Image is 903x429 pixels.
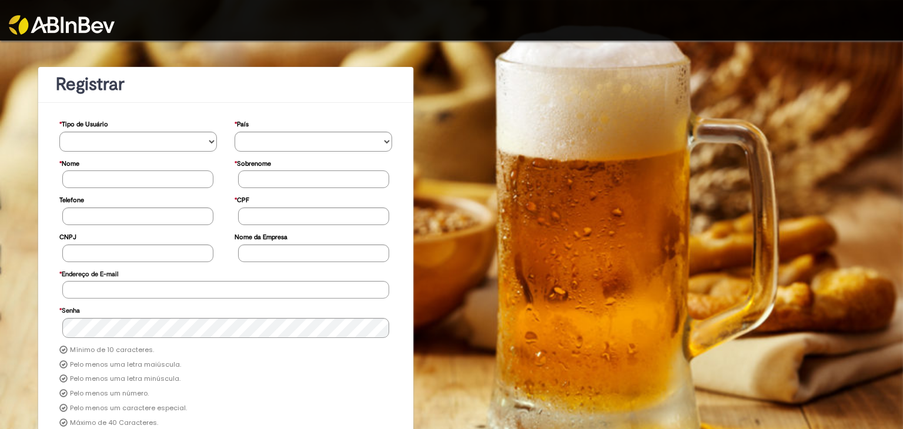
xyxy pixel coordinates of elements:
[235,190,249,207] label: CPF
[70,360,181,370] label: Pelo menos uma letra maiúscula.
[70,404,187,413] label: Pelo menos um caractere especial.
[235,115,249,132] label: País
[70,374,180,384] label: Pelo menos uma letra minúscula.
[70,389,149,398] label: Pelo menos um número.
[59,301,80,318] label: Senha
[235,227,287,244] label: Nome da Empresa
[59,154,79,171] label: Nome
[70,418,158,428] label: Máximo de 40 Caracteres.
[59,264,118,281] label: Endereço de E-mail
[235,154,271,171] label: Sobrenome
[9,15,115,35] img: ABInbev-white.png
[59,227,76,244] label: CNPJ
[70,346,154,355] label: Mínimo de 10 caracteres.
[59,190,84,207] label: Telefone
[56,75,396,94] h1: Registrar
[59,115,108,132] label: Tipo de Usuário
